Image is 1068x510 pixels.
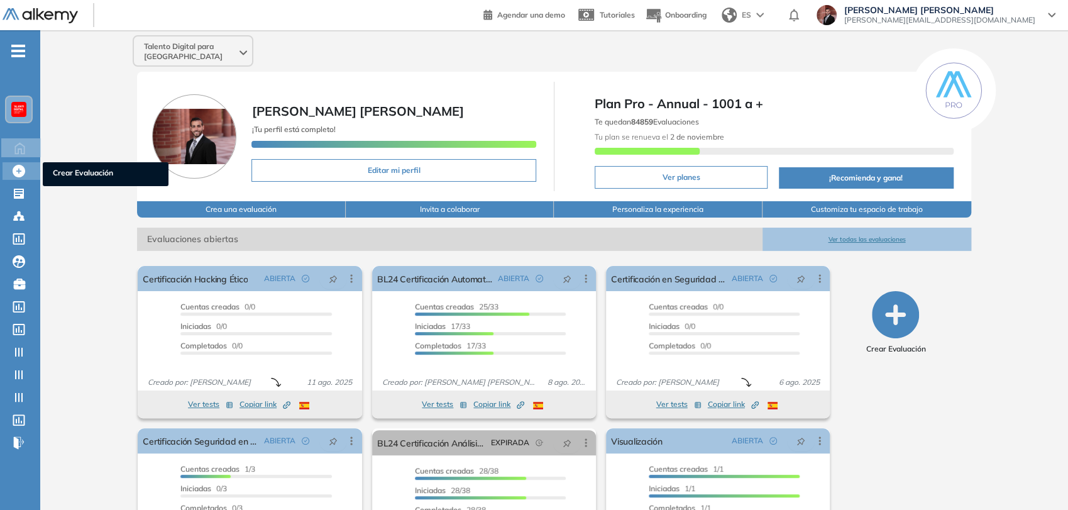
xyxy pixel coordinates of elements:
[563,274,571,284] span: pushpin
[239,399,290,410] span: Copiar link
[649,321,695,331] span: 0/0
[563,438,571,448] span: pushpin
[180,341,227,350] span: Completados
[649,321,680,331] span: Iniciadas
[779,167,954,189] button: ¡Recomienda y gana!
[137,201,346,218] button: Crea una evaluación
[473,397,524,412] button: Copiar link
[762,201,971,218] button: Customiza tu espacio de trabajo
[769,275,777,282] span: check-circle
[649,464,724,474] span: 1/1
[180,302,239,311] span: Cuentas creadas
[144,42,237,62] span: Talento Digital para [GEOGRAPHIC_DATA]
[491,437,529,448] span: EXPIRADA
[649,464,708,474] span: Cuentas creadas
[732,273,763,284] span: ABIERTA
[302,275,309,282] span: check-circle
[762,228,971,251] button: Ver todas las evaluaciones
[649,484,695,493] span: 1/1
[611,266,727,291] a: Certificación en Seguridad en Redes
[180,484,211,493] span: Iniciadas
[152,94,236,179] img: Foto de perfil
[239,397,290,412] button: Copiar link
[377,377,542,388] span: Creado por: [PERSON_NAME] [PERSON_NAME]
[329,274,338,284] span: pushpin
[415,341,486,350] span: 17/33
[180,302,255,311] span: 0/0
[180,464,239,474] span: Cuentas creadas
[346,201,554,218] button: Invita a colaborar
[796,274,805,284] span: pushpin
[251,125,335,134] span: ¡Tu perfil está completo!
[844,15,1035,25] span: [PERSON_NAME][EMAIL_ADDRESS][DOMAIN_NAME]
[768,402,778,409] img: ESP
[299,402,309,409] img: ESP
[415,341,461,350] span: Completados
[137,228,762,251] span: Evaluaciones abiertas
[415,485,446,495] span: Iniciadas
[143,428,258,453] a: Certificación Seguridad en Sistemas Operativos
[264,273,295,284] span: ABIERTA
[649,484,680,493] span: Iniciadas
[53,167,158,181] span: Crear Evaluación
[649,341,695,350] span: Completados
[497,10,565,19] span: Agendar una demo
[542,377,591,388] span: 8 ago. 2025
[302,437,309,445] span: check-circle
[708,399,759,410] span: Copiar link
[866,291,925,355] button: Crear Evaluación
[264,435,295,446] span: ABIERTA
[319,269,347,289] button: pushpin
[3,8,78,24] img: Logo
[473,399,524,410] span: Copiar link
[533,402,543,409] img: ESP
[611,428,663,453] a: Visualización
[708,397,759,412] button: Copiar link
[319,431,347,451] button: pushpin
[180,321,211,331] span: Iniciadas
[787,269,815,289] button: pushpin
[649,302,708,311] span: Cuentas creadas
[251,159,536,182] button: Editar mi perfil
[732,435,763,446] span: ABIERTA
[722,8,737,23] img: world
[329,436,338,446] span: pushpin
[796,436,805,446] span: pushpin
[143,377,256,388] span: Creado por: [PERSON_NAME]
[668,132,724,141] b: 2 de noviembre
[536,439,543,446] span: field-time
[656,397,702,412] button: Ver tests
[631,117,653,126] b: 84859
[415,485,470,495] span: 28/38
[415,466,474,475] span: Cuentas creadas
[180,484,227,493] span: 0/3
[595,132,724,141] span: Tu plan se renueva el
[756,13,764,18] img: arrow
[188,397,233,412] button: Ver tests
[377,430,486,455] a: BL24 Certificación Análisis de Datos
[415,466,498,475] span: 28/38
[742,9,751,21] span: ES
[536,275,543,282] span: check-circle
[595,166,768,189] button: Ver planes
[649,302,724,311] span: 0/0
[844,5,1035,15] span: [PERSON_NAME] [PERSON_NAME]
[498,273,529,284] span: ABIERTA
[553,269,581,289] button: pushpin
[554,201,762,218] button: Personaliza la experiencia
[143,266,248,291] a: Certificación Hacking Ético
[483,6,565,21] a: Agendar una demo
[11,50,25,52] i: -
[1005,450,1068,510] div: Widget de chat
[415,321,470,331] span: 17/33
[645,2,707,29] button: Onboarding
[180,341,243,350] span: 0/0
[665,10,707,19] span: Onboarding
[774,377,825,388] span: 6 ago. 2025
[787,431,815,451] button: pushpin
[415,321,446,331] span: Iniciadas
[14,104,24,114] img: https://assets.alkemy.org/workspaces/620/d203e0be-08f6-444b-9eae-a92d815a506f.png
[595,117,699,126] span: Te quedan Evaluaciones
[1005,450,1068,510] iframe: Chat Widget
[600,10,635,19] span: Tutoriales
